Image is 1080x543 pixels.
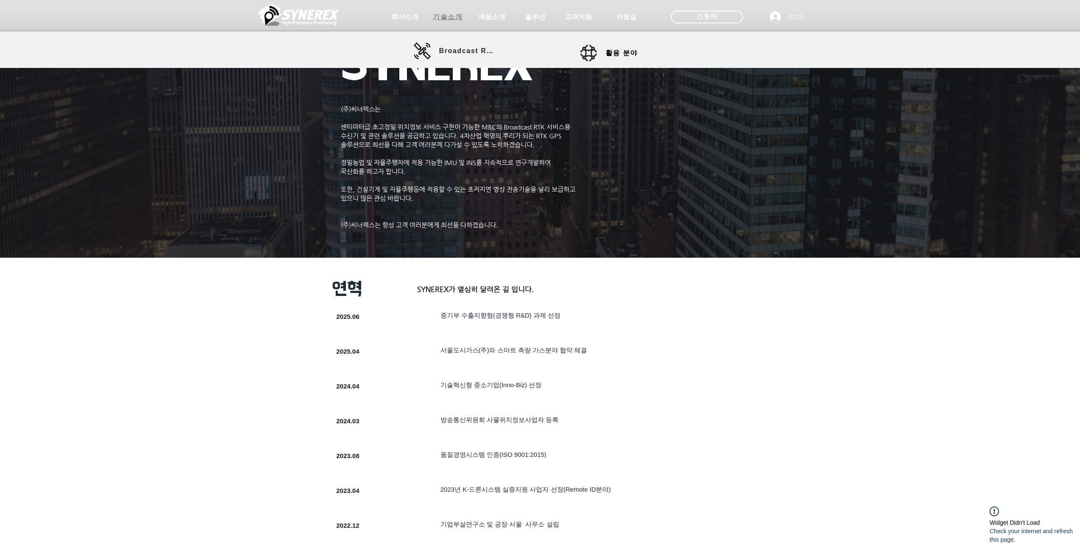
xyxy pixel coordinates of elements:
[337,383,359,390] span: 2024.04
[440,520,559,528] span: 기업부설연구소 및 공장 서울 사무소 설립
[341,141,535,148] span: 솔루션으로 최선을 다해 고객 여러분께 다가설 수 있도록 노력하겠습니다.
[671,11,743,23] div: 스토어
[337,313,359,320] span: 2025.06
[440,381,541,388] span: ​기술혁신형 중소기업(Inno-Biz) 선정
[440,346,587,354] span: 서울도시가스(주)와 스마트 측량 가스분야 협약 체결
[478,13,505,22] span: 제품소개
[439,47,497,55] span: Broadcast RTK
[258,2,339,28] img: 씨너렉스_White_simbol_대지 1.png
[605,8,648,25] a: 자료실
[440,451,547,458] span: ​품질경영시스템 인증(ISO 9001:2015)
[414,42,497,59] a: Broadcast RTK
[417,285,534,293] span: SYNEREX가 열심히 달려온 길 입니다.
[440,416,558,423] span: 방송통신위원회 사물위치정보사업자 등록
[580,45,656,62] a: 활용 분야
[433,13,463,22] span: 기술소개
[616,13,637,22] span: 자료실
[440,486,611,493] span: 2023년 K-드론시스템 실증지원 사업자 선정(Remote ID분야)
[391,13,418,22] span: 회사소개
[565,13,592,22] span: 고객지원
[337,348,359,355] span: 2025.04
[337,417,359,425] span: 2024.03
[337,452,359,459] span: 2023.08
[341,159,551,166] span: 정밀농업 및 자율주행차에 적용 가능한 IMU 및 INS를 지속적으로 연구개발하여
[697,12,717,21] span: 스토어
[440,312,561,319] span: ​중기부 수출지향형(경쟁형 R&D) 과제 선정
[514,8,556,25] a: 솔루션
[764,9,811,25] button: 로그인
[341,186,575,202] span: ​또한, 건설기계 및 자율주행등에 적용할 수 있는 초저지연 영상 전송기술을 널리 보급하고 있으니 많은 관심 바랍니다.
[341,168,406,175] span: 국산화를 하고자 합니다.
[341,123,570,130] span: 센티미터급 초고정밀 위치정보 서비스 구현이 가능한 MBC의 Broadcast RTK 서비스용
[337,522,359,529] span: 2022.12
[332,279,362,298] span: 연혁
[427,8,469,25] a: 기술소개
[557,8,600,25] a: 고객지원
[606,49,638,58] span: 활용 분야
[784,13,808,21] span: 로그인
[341,132,561,139] span: 수신기 및 관련 솔루션을 공급하고 있습니다. 4차산업 혁명의 뿌리가 되는 RTK GPS
[384,8,426,25] a: 회사소개
[982,518,1040,527] div: Widget Didn’t Load
[471,8,513,25] a: 제품소개
[337,487,359,494] span: 2023.04
[525,13,545,22] span: 솔루션
[341,221,498,228] span: (주)씨너렉스는 항상 고객 여러분에게 최선을 다하겠습니다.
